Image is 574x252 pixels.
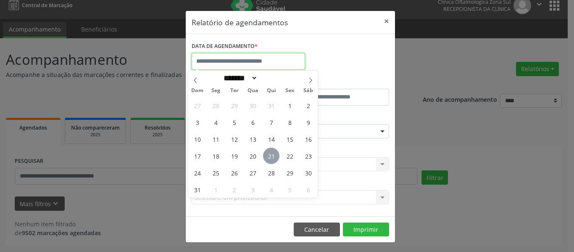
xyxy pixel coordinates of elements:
select: Month [221,74,258,82]
span: Setembro 4, 2025 [263,181,279,198]
span: Agosto 18, 2025 [208,148,224,164]
span: Agosto 16, 2025 [300,131,316,147]
button: Cancelar [294,223,340,237]
span: Agosto 11, 2025 [208,131,224,147]
span: Agosto 5, 2025 [226,114,242,130]
span: Julho 29, 2025 [226,97,242,114]
span: Agosto 8, 2025 [282,114,298,130]
span: Agosto 12, 2025 [226,131,242,147]
span: Seg [207,88,225,93]
span: Julho 30, 2025 [245,97,261,114]
span: Agosto 7, 2025 [263,114,279,130]
span: Setembro 5, 2025 [282,181,298,198]
input: Year [258,74,285,82]
span: Julho 28, 2025 [208,97,224,114]
span: Agosto 22, 2025 [282,148,298,164]
span: Agosto 25, 2025 [208,164,224,181]
span: Agosto 29, 2025 [282,164,298,181]
span: Agosto 24, 2025 [189,164,205,181]
span: Setembro 3, 2025 [245,181,261,198]
span: Sex [281,88,299,93]
span: Agosto 2, 2025 [300,97,316,114]
span: Agosto 6, 2025 [245,114,261,130]
span: Qua [244,88,262,93]
span: Agosto 10, 2025 [189,131,205,147]
span: Julho 31, 2025 [263,97,279,114]
span: Agosto 13, 2025 [245,131,261,147]
span: Setembro 1, 2025 [208,181,224,198]
span: Agosto 15, 2025 [282,131,298,147]
label: ATÉ [292,76,389,89]
span: Agosto 27, 2025 [245,164,261,181]
span: Setembro 2, 2025 [226,181,242,198]
span: Agosto 14, 2025 [263,131,279,147]
span: Sáb [299,88,318,93]
span: Julho 27, 2025 [189,97,205,114]
span: Dom [188,88,207,93]
span: Ter [225,88,244,93]
h5: Relatório de agendamentos [192,17,288,28]
span: Agosto 19, 2025 [226,148,242,164]
span: Agosto 4, 2025 [208,114,224,130]
label: DATA DE AGENDAMENTO [192,40,258,53]
span: Agosto 30, 2025 [300,164,316,181]
span: Agosto 20, 2025 [245,148,261,164]
span: Agosto 9, 2025 [300,114,316,130]
span: Agosto 26, 2025 [226,164,242,181]
span: Agosto 28, 2025 [263,164,279,181]
span: Agosto 31, 2025 [189,181,205,198]
span: Agosto 17, 2025 [189,148,205,164]
span: Agosto 3, 2025 [189,114,205,130]
span: Agosto 21, 2025 [263,148,279,164]
span: Setembro 6, 2025 [300,181,316,198]
span: Agosto 1, 2025 [282,97,298,114]
button: Close [378,11,395,32]
button: Imprimir [343,223,389,237]
span: Qui [262,88,281,93]
span: Agosto 23, 2025 [300,148,316,164]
